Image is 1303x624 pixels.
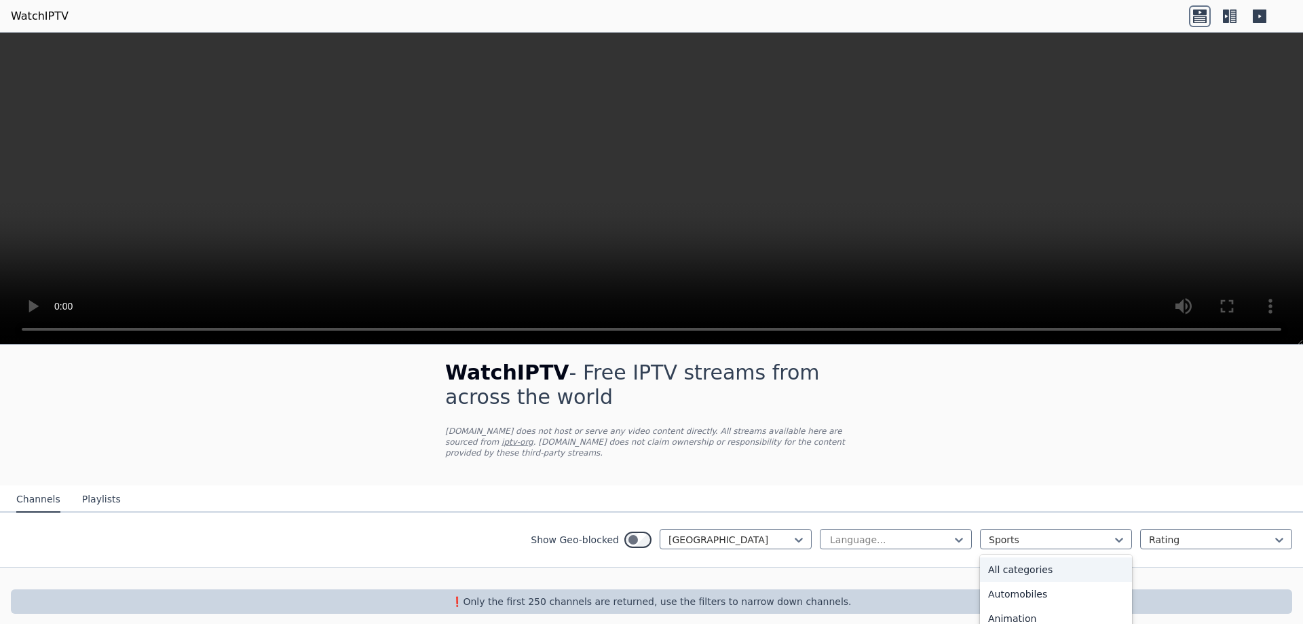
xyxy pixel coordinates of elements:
div: All categories [980,557,1132,582]
p: [DOMAIN_NAME] does not host or serve any video content directly. All streams available here are s... [445,426,858,458]
a: WatchIPTV [11,8,69,24]
label: Show Geo-blocked [531,533,619,547]
p: ❗️Only the first 250 channels are returned, use the filters to narrow down channels. [16,595,1287,608]
button: Playlists [82,487,121,513]
span: WatchIPTV [445,361,569,384]
h1: - Free IPTV streams from across the world [445,361,858,409]
a: iptv-org [502,437,533,447]
button: Channels [16,487,60,513]
div: Automobiles [980,582,1132,606]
